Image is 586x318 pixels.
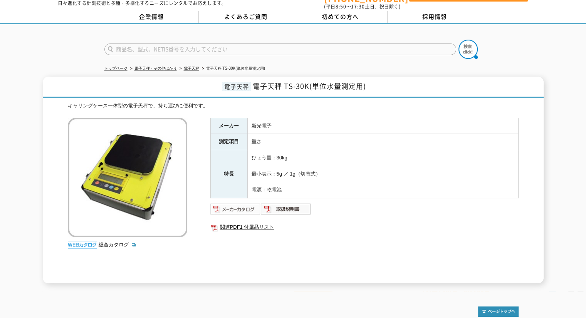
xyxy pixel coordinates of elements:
div: キャリングケース一体型の電子天秤で、持ち運びに便利です。 [68,102,519,110]
a: 初めての方へ [293,11,388,23]
a: メーカーカタログ [210,208,261,214]
input: 商品名、型式、NETIS番号を入力してください [104,44,456,55]
th: 特長 [210,150,247,198]
img: トップページへ [478,306,519,317]
img: メーカーカタログ [210,203,261,215]
img: 電子天秤 TS-30K(単位水量測定用) [68,118,187,237]
a: 総合カタログ [99,242,136,248]
li: 電子天秤 TS-30K(単位水量測定用) [200,65,265,73]
span: 初めての方へ [322,12,359,21]
a: 企業情報 [104,11,199,23]
a: よくあるご質問 [199,11,293,23]
span: (平日 ～ 土日、祝日除く) [324,3,400,10]
a: 電子天秤・その他はかり [134,66,177,70]
a: 採用情報 [388,11,482,23]
a: 取扱説明書 [261,208,311,214]
a: 関連PDF1 付属品リスト [210,222,519,232]
th: メーカー [210,118,247,134]
p: 日々進化する計測技術と多種・多様化するニーズにレンタルでお応えします。 [58,1,227,5]
span: 電子天秤 [222,82,251,91]
span: 8:50 [336,3,346,10]
th: 測定項目 [210,134,247,150]
span: 17:30 [351,3,365,10]
img: webカタログ [68,241,97,249]
img: btn_search.png [458,40,478,59]
td: 新光電子 [247,118,518,134]
a: 電子天秤 [184,66,199,70]
td: 重さ [247,134,518,150]
img: 取扱説明書 [261,203,311,215]
span: 電子天秤 TS-30K(単位水量測定用) [253,81,366,91]
td: ひょう量：30kg 最小表示：5g ／ 1g（切替式） 電源：乾電池 [247,150,518,198]
a: トップページ [104,66,128,70]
